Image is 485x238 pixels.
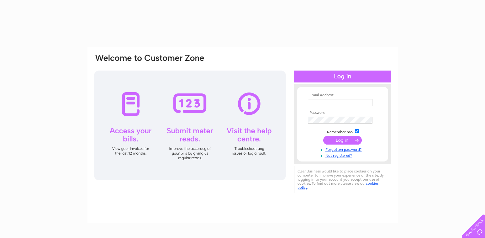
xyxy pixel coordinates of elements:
input: Submit [323,136,362,145]
div: Clear Business would like to place cookies on your computer to improve your experience of the sit... [294,166,391,193]
th: Email Address: [306,93,379,98]
a: Forgotten password? [308,146,379,152]
td: Remember me? [306,128,379,135]
th: Password: [306,111,379,115]
a: cookies policy [298,181,378,190]
a: Not registered? [308,152,379,158]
